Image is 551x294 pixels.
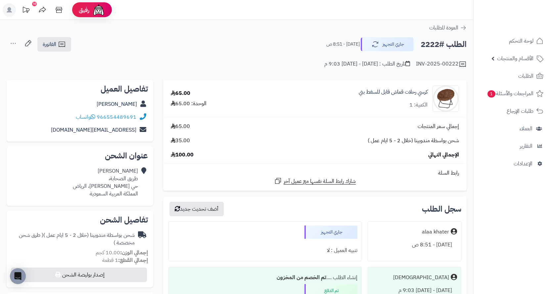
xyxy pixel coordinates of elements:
a: المراجعات والأسئلة1 [478,86,547,102]
a: [EMAIL_ADDRESS][DOMAIN_NAME] [51,126,136,134]
span: 100.00 [171,151,194,159]
div: [PERSON_NAME] طريق الصحابة، حي [PERSON_NAME]، الرياض المملكة العربية السعودية [73,167,138,197]
a: العملاء [478,121,547,137]
img: ai-face.png [92,3,105,17]
h2: عنوان الشحن [12,152,148,160]
span: شحن بواسطة مندوبينا (خلال 2 - 5 ايام عمل ) [368,137,459,145]
div: alaa khater [422,228,449,236]
span: العودة للطلبات [429,24,458,32]
span: ( طرق شحن مخصصة ) [19,231,135,247]
span: المراجعات والأسئلة [487,89,533,98]
small: [DATE] - 8:51 ص [326,41,360,48]
a: الطلبات [478,68,547,84]
span: رفيق [79,6,89,14]
span: 35.00 [171,137,190,145]
span: لوحة التحكم [509,36,533,46]
div: [DEMOGRAPHIC_DATA] [393,274,449,281]
h2: تفاصيل الشحن [12,216,148,224]
span: الإعدادات [514,159,532,168]
a: كرسي رحلات قماش قابل للسفط بني [359,88,428,96]
span: 1 [487,90,496,98]
a: الفاتورة [37,37,71,52]
button: أضف تحديث جديد [169,202,224,216]
button: إصدار بوليصة الشحن [11,268,147,282]
div: [DATE] - 8:51 ص [372,238,457,251]
h2: الطلب #2222 [421,38,467,51]
small: 10.00 كجم [96,249,148,257]
a: تحديثات المنصة [18,3,34,18]
a: [PERSON_NAME] [97,100,137,108]
a: 966554489691 [97,113,136,121]
span: الأقسام والمنتجات [497,54,533,63]
span: 65.00 [171,123,190,130]
span: شارك رابط السلة نفسها مع عميل آخر [284,178,356,185]
a: لوحة التحكم [478,33,547,49]
span: الفاتورة [43,40,56,48]
button: جاري التجهيز [361,37,414,51]
div: إنشاء الطلب .... [173,271,357,284]
div: تاريخ الطلب : [DATE] - [DATE] 9:03 م [324,60,410,68]
a: شارك رابط السلة نفسها مع عميل آخر [274,177,356,185]
div: الكمية: 1 [409,101,428,109]
div: الوحدة: 65.00 [171,100,207,107]
div: تنبيه العميل : لا [173,244,357,257]
span: التقارير [520,142,532,151]
h3: سجل الطلب [422,205,461,213]
small: 1 قطعة [102,256,148,264]
div: 10 [32,2,37,6]
span: إجمالي سعر المنتجات [418,123,459,130]
a: التقارير [478,138,547,154]
img: 1756123077-1732721610-110102090204-1000x1000-90x90.jpg [433,85,459,112]
div: Open Intercom Messenger [10,268,26,284]
img: logo-2.png [506,11,545,24]
div: جاري التجهيز [304,226,357,239]
div: INV-2025-00222 [416,60,467,68]
a: طلبات الإرجاع [478,103,547,119]
span: العملاء [520,124,532,133]
b: تم الخصم من المخزون [277,273,326,281]
a: واتساب [76,113,95,121]
div: شحن بواسطة مندوبينا (خلال 2 - 5 ايام عمل ) [12,231,135,247]
span: الإجمالي النهائي [428,151,459,159]
a: الإعدادات [478,156,547,172]
div: رابط السلة [166,169,464,177]
span: الطلبات [518,71,533,81]
span: طلبات الإرجاع [507,106,533,116]
div: 65.00 [171,90,190,97]
h2: تفاصيل العميل [12,85,148,93]
strong: إجمالي الوزن: [120,249,148,257]
strong: إجمالي القطع: [118,256,148,264]
a: العودة للطلبات [429,24,467,32]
